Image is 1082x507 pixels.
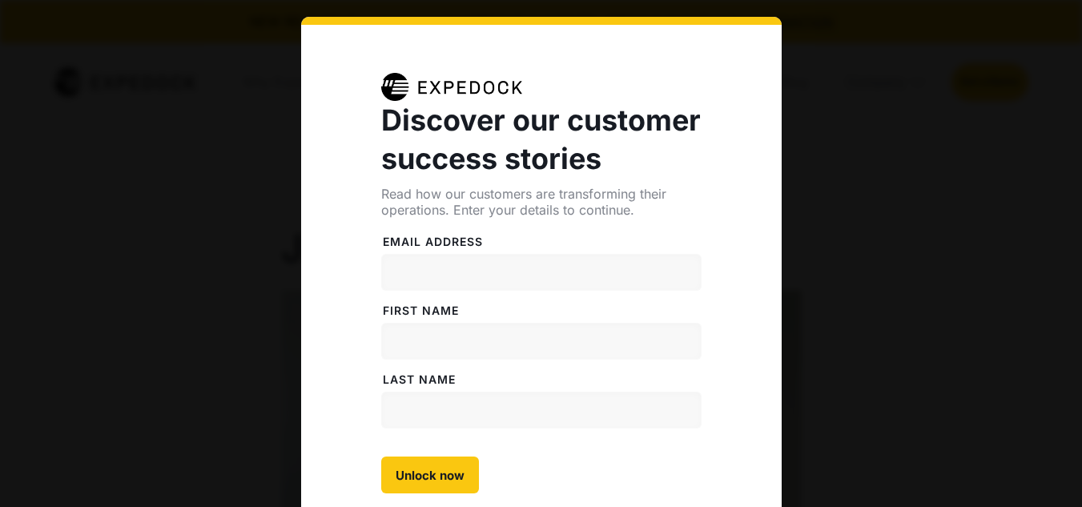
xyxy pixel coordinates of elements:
[381,218,702,493] form: Case Studies Form
[381,103,701,176] strong: Discover our customer success stories
[381,457,479,493] input: Unlock now
[381,234,702,250] label: Email address
[381,303,702,319] label: FiRST NAME
[381,372,702,388] label: LAST NAME
[381,186,702,218] div: Read how our customers are transforming their operations. Enter your details to continue.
